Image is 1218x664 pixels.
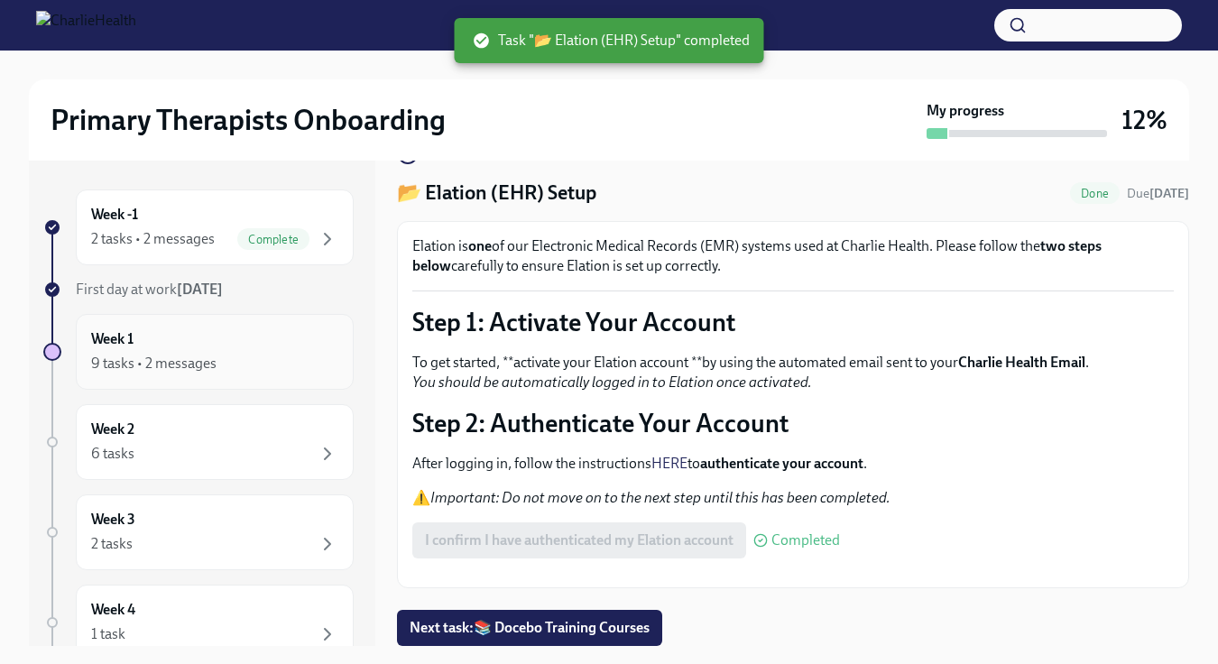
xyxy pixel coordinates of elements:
[1127,186,1189,201] span: Due
[412,373,812,391] em: You should be automatically logged in to Elation once activated.
[410,619,650,637] span: Next task : 📚 Docebo Training Courses
[36,11,136,40] img: CharlieHealth
[91,420,134,439] h6: Week 2
[958,354,1085,371] strong: Charlie Health Email
[91,329,134,349] h6: Week 1
[412,306,1174,338] p: Step 1: Activate Your Account
[473,31,750,51] span: Task "📂 Elation (EHR) Setup" completed
[43,189,354,265] a: Week -12 tasks • 2 messagesComplete
[468,237,492,254] strong: one
[927,101,1004,121] strong: My progress
[43,314,354,390] a: Week 19 tasks • 2 messages
[43,585,354,660] a: Week 41 task
[51,102,446,138] h2: Primary Therapists Onboarding
[91,510,135,530] h6: Week 3
[397,180,596,207] h4: 📂 Elation (EHR) Setup
[177,281,223,298] strong: [DATE]
[1121,104,1167,136] h3: 12%
[91,205,138,225] h6: Week -1
[771,533,840,548] span: Completed
[700,455,863,472] strong: authenticate your account
[91,624,125,644] div: 1 task
[43,494,354,570] a: Week 32 tasks
[237,233,309,246] span: Complete
[397,610,662,646] button: Next task:📚 Docebo Training Courses
[91,534,133,554] div: 2 tasks
[430,489,890,506] em: Important: Do not move on to the next step until this has been completed.
[1070,187,1120,200] span: Done
[1149,186,1189,201] strong: [DATE]
[43,404,354,480] a: Week 26 tasks
[412,236,1174,276] p: Elation is of our Electronic Medical Records (EMR) systems used at Charlie Health. Please follow ...
[412,454,1174,474] p: After logging in, follow the instructions to .
[43,280,354,300] a: First day at work[DATE]
[412,353,1174,392] p: To get started, **activate your Elation account **by using the automated email sent to your .
[651,455,687,472] a: HERE
[91,600,135,620] h6: Week 4
[412,488,1174,508] p: ⚠️
[91,444,134,464] div: 6 tasks
[91,229,215,249] div: 2 tasks • 2 messages
[1127,185,1189,202] span: August 15th, 2025 10:00
[76,281,223,298] span: First day at work
[412,407,1174,439] p: Step 2: Authenticate Your Account
[91,354,217,373] div: 9 tasks • 2 messages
